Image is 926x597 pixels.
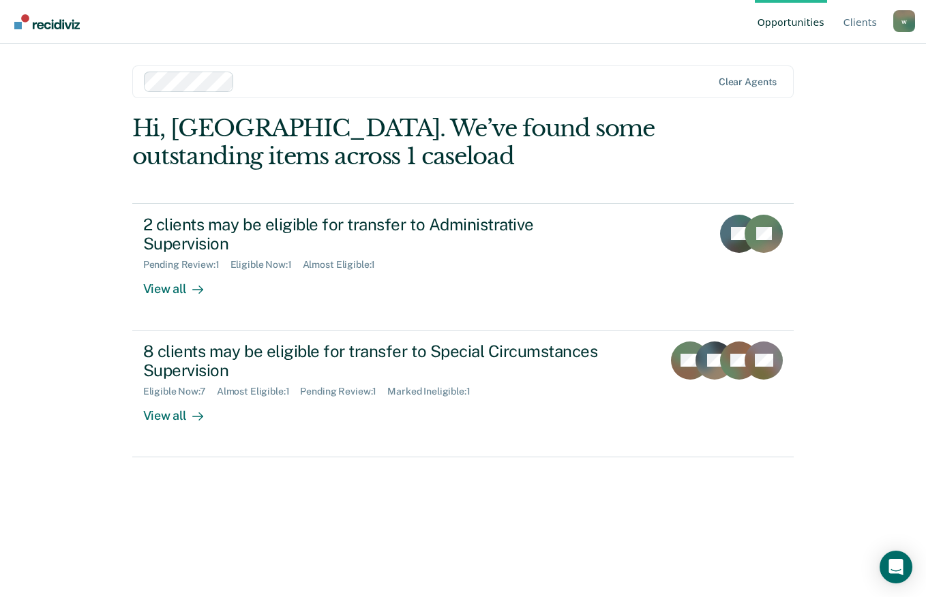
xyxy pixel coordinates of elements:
[14,14,80,29] img: Recidiviz
[230,259,303,271] div: Eligible Now : 1
[719,76,777,88] div: Clear agents
[143,397,220,424] div: View all
[132,331,794,457] a: 8 clients may be eligible for transfer to Special Circumstances SupervisionEligible Now:7Almost E...
[387,386,481,397] div: Marked Ineligible : 1
[143,271,220,297] div: View all
[893,10,915,32] div: w
[217,386,301,397] div: Almost Eligible : 1
[893,10,915,32] button: Profile dropdown button
[143,341,622,381] div: 8 clients may be eligible for transfer to Special Circumstances Supervision
[143,386,217,397] div: Eligible Now : 7
[132,114,661,170] div: Hi, [GEOGRAPHIC_DATA]. We’ve found some outstanding items across 1 caseload
[143,259,230,271] div: Pending Review : 1
[132,203,794,331] a: 2 clients may be eligible for transfer to Administrative SupervisionPending Review:1Eligible Now:...
[880,551,912,583] div: Open Intercom Messenger
[300,386,387,397] div: Pending Review : 1
[303,259,387,271] div: Almost Eligible : 1
[143,215,622,254] div: 2 clients may be eligible for transfer to Administrative Supervision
